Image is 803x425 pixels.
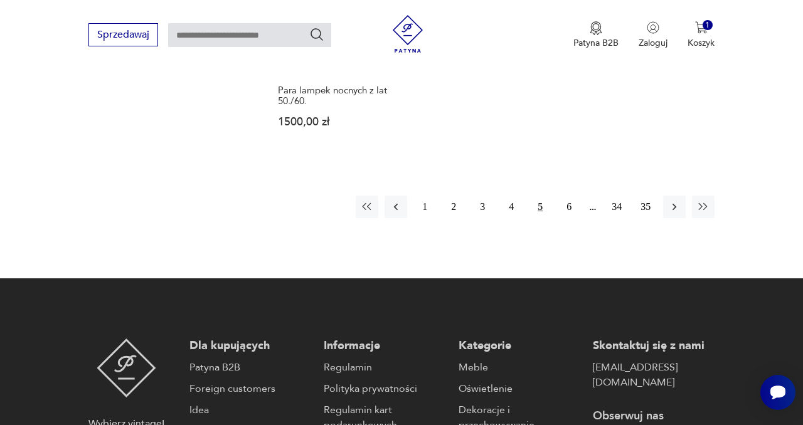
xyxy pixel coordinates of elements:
button: Patyna B2B [573,21,619,49]
p: 1500,00 zł [278,117,406,127]
button: 3 [471,196,494,218]
a: Ikona medaluPatyna B2B [573,21,619,49]
a: Sprzedawaj [88,31,158,40]
p: Zaloguj [639,37,667,49]
p: Skontaktuj się z nami [593,338,715,354]
img: Ikona medalu [590,21,602,35]
a: Polityka prywatności [324,381,445,396]
img: Patyna - sklep z meblami i dekoracjami vintage [97,338,156,397]
p: Patyna B2B [573,37,619,49]
a: [EMAIL_ADDRESS][DOMAIN_NAME] [593,360,715,390]
img: Ikona koszyka [695,21,708,34]
a: Foreign customers [189,381,311,396]
p: Kategorie [459,338,580,354]
img: Ikonka użytkownika [647,21,659,34]
a: Idea [189,402,311,417]
button: 6 [558,196,580,218]
button: 1Koszyk [688,21,715,49]
p: Koszyk [688,37,715,49]
button: 35 [634,196,657,218]
iframe: Smartsupp widget button [760,375,795,410]
button: 4 [500,196,523,218]
button: Sprzedawaj [88,23,158,46]
h3: Para lampek nocnych z lat 50./60. [278,85,406,107]
button: 1 [413,196,436,218]
p: Informacje [324,338,445,354]
p: Dla kupujących [189,338,311,354]
a: Oświetlenie [459,381,580,396]
button: 34 [605,196,628,218]
button: 5 [529,196,551,218]
button: Szukaj [309,27,324,42]
a: Regulamin [324,360,445,375]
img: Patyna - sklep z meblami i dekoracjami vintage [389,15,427,53]
button: Zaloguj [639,21,667,49]
a: Meble [459,360,580,375]
a: Patyna B2B [189,360,311,375]
button: 2 [442,196,465,218]
div: 1 [703,20,713,31]
p: Obserwuj nas [593,409,715,424]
